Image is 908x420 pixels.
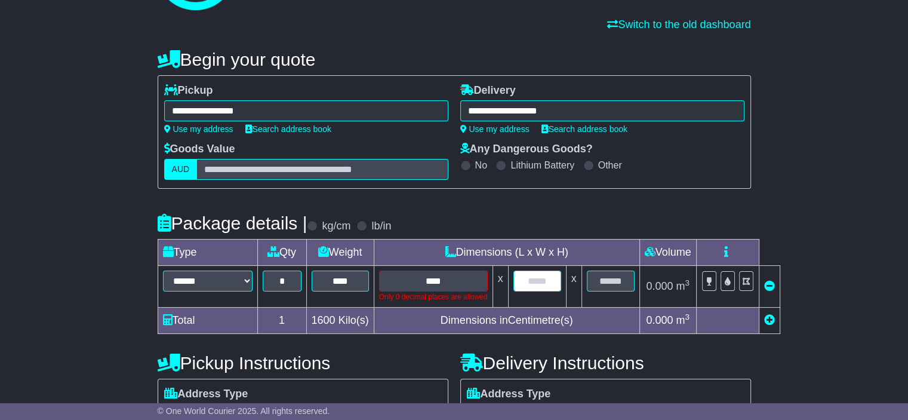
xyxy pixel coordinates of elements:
sup: 3 [685,312,690,321]
div: Only 0 decimal places are allowed [379,292,488,302]
label: Address Type [467,388,551,401]
label: lb/in [371,220,391,233]
a: Switch to the old dashboard [607,19,750,30]
a: Search address book [245,124,331,134]
span: 1600 [312,314,336,326]
label: Lithium Battery [510,160,574,171]
label: Goods Value [164,143,235,156]
td: 1 [257,308,306,334]
span: m [676,314,690,326]
label: Address Type [164,388,248,401]
td: Type [158,240,257,266]
label: Delivery [460,84,516,97]
label: AUD [164,159,198,180]
span: 0.000 [646,314,673,326]
a: Add new item [764,314,775,326]
h4: Package details | [158,213,307,233]
h4: Begin your quote [158,50,751,69]
a: Search address book [541,124,627,134]
a: Use my address [460,124,530,134]
td: Qty [257,240,306,266]
a: Use my address [164,124,233,134]
label: No [475,160,487,171]
label: Other [598,160,622,171]
span: 0.000 [646,280,673,292]
td: Kilo(s) [306,308,374,334]
label: Pickup [164,84,213,97]
td: Dimensions in Centimetre(s) [374,308,639,334]
sup: 3 [685,278,690,287]
label: Any Dangerous Goods? [460,143,593,156]
td: Volume [639,240,696,266]
td: Weight [306,240,374,266]
a: Remove this item [764,280,775,292]
span: © One World Courier 2025. All rights reserved. [158,406,330,416]
td: x [493,266,508,308]
td: Dimensions (L x W x H) [374,240,639,266]
h4: Delivery Instructions [460,353,751,373]
td: x [566,266,581,308]
td: Total [158,308,257,334]
h4: Pickup Instructions [158,353,448,373]
label: kg/cm [322,220,350,233]
span: m [676,280,690,292]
